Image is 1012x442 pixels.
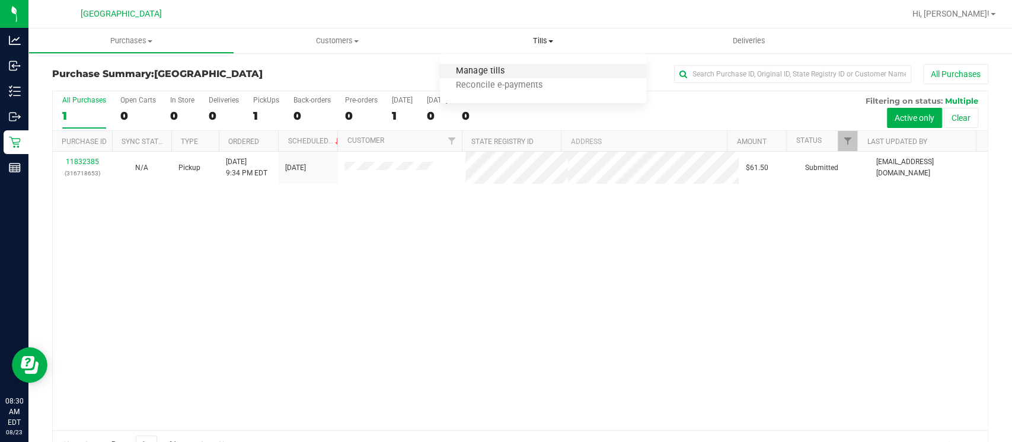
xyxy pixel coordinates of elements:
[226,156,267,179] span: [DATE] 9:34 PM EDT
[945,96,978,105] span: Multiple
[62,109,106,123] div: 1
[228,137,259,146] a: Ordered
[9,111,21,123] inline-svg: Outbound
[120,109,156,123] div: 0
[62,96,106,104] div: All Purchases
[736,137,766,146] a: Amount
[805,162,838,174] span: Submitted
[253,96,279,104] div: PickUps
[427,109,448,123] div: 0
[135,162,148,174] button: N/A
[170,109,194,123] div: 0
[120,96,156,104] div: Open Carts
[235,36,439,46] span: Customers
[440,81,558,91] span: Reconcile e-payments
[285,162,306,174] span: [DATE]
[345,109,378,123] div: 0
[717,36,781,46] span: Deliveries
[154,68,263,79] span: [GEOGRAPHIC_DATA]
[923,64,988,84] button: All Purchases
[646,28,852,53] a: Deliveries
[876,156,981,179] span: [EMAIL_ADDRESS][DOMAIN_NAME]
[209,96,239,104] div: Deliveries
[288,137,341,145] a: Scheduled
[122,137,167,146] a: Sync Status
[442,131,462,151] a: Filter
[234,28,440,53] a: Customers
[912,9,989,18] span: Hi, [PERSON_NAME]!
[427,96,448,104] div: [DATE]
[170,96,194,104] div: In Store
[9,34,21,46] inline-svg: Analytics
[81,9,162,19] span: [GEOGRAPHIC_DATA]
[345,96,378,104] div: Pre-orders
[28,28,234,53] a: Purchases
[181,137,198,146] a: Type
[9,60,21,72] inline-svg: Inbound
[944,108,978,128] button: Clear
[135,164,148,172] span: Not Applicable
[471,137,534,146] a: State Registry ID
[12,347,47,383] iframe: Resource center
[5,396,23,428] p: 08:30 AM EDT
[60,168,105,179] p: (316718653)
[440,66,520,76] span: Manage tills
[253,109,279,123] div: 1
[209,109,239,123] div: 0
[347,136,384,145] a: Customer
[838,131,857,151] a: Filter
[440,28,646,53] a: Tills Manage tills Reconcile e-payments
[29,36,234,46] span: Purchases
[796,136,821,145] a: Status
[866,96,943,105] span: Filtering on status:
[62,137,107,146] a: Purchase ID
[293,109,331,123] div: 0
[674,65,911,83] input: Search Purchase ID, Original ID, State Registry ID or Customer Name...
[867,137,927,146] a: Last Updated By
[561,131,727,152] th: Address
[440,36,646,46] span: Tills
[9,85,21,97] inline-svg: Inventory
[5,428,23,437] p: 08/23
[293,96,331,104] div: Back-orders
[66,158,99,166] a: 11832385
[392,109,413,123] div: 1
[887,108,942,128] button: Active only
[9,136,21,148] inline-svg: Retail
[746,162,768,174] span: $61.50
[462,109,506,123] div: 0
[52,69,364,79] h3: Purchase Summary:
[178,162,200,174] span: Pickup
[9,162,21,174] inline-svg: Reports
[392,96,413,104] div: [DATE]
